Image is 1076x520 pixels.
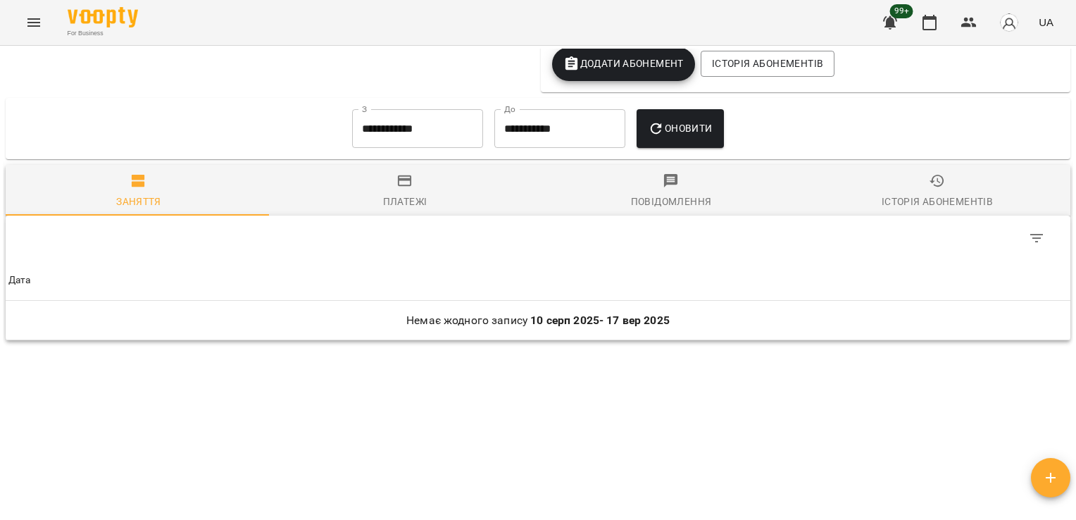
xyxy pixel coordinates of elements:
button: Оновити [637,109,723,149]
div: Table Toolbar [6,216,1070,261]
span: 99+ [890,4,913,18]
div: Заняття [116,193,161,210]
div: Дата [8,272,31,289]
div: Sort [8,272,31,289]
button: Фільтр [1020,221,1053,255]
span: Історія абонементів [712,55,823,72]
span: Оновити [648,120,712,137]
button: UA [1033,9,1059,35]
div: Платежі [383,193,427,210]
b: 10 серп 2025 - 17 вер 2025 [530,314,670,327]
button: Додати Абонемент [552,47,695,81]
span: UA [1039,15,1053,30]
div: Повідомлення [631,193,712,210]
button: Історія абонементів [701,51,834,76]
p: Немає жодного запису [8,312,1068,329]
span: Дата [8,272,1068,289]
span: Додати Абонемент [563,55,684,72]
img: Voopty Logo [68,7,138,27]
div: Історія абонементів [882,193,993,210]
img: avatar_s.png [999,13,1019,32]
button: Menu [17,6,51,39]
span: For Business [68,29,138,38]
